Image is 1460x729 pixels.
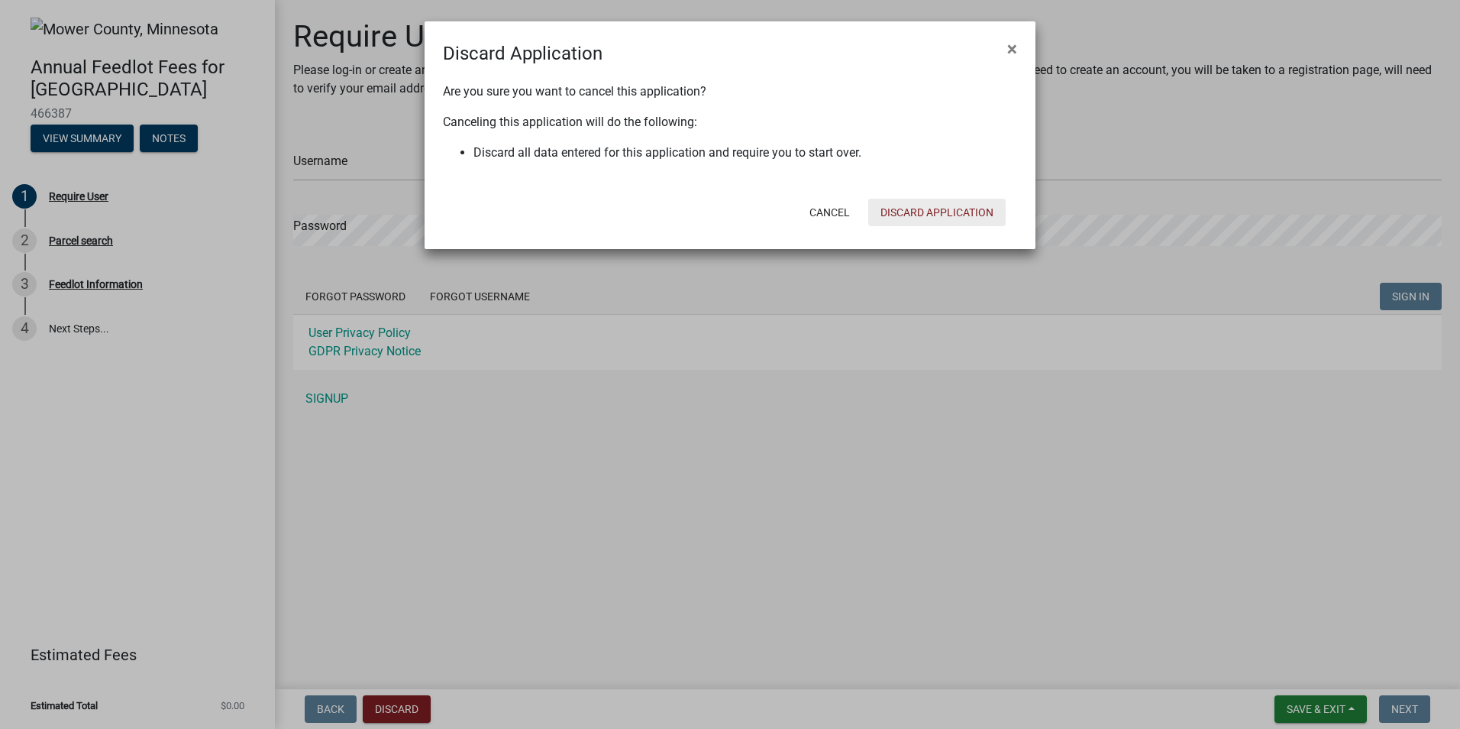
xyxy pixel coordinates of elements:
[443,113,1017,131] p: Canceling this application will do the following:
[473,144,1017,162] li: Discard all data entered for this application and require you to start over.
[443,40,602,67] h4: Discard Application
[868,199,1006,226] button: Discard Application
[995,28,1029,70] button: Close
[443,83,1017,101] p: Are you sure you want to cancel this application?
[797,199,862,226] button: Cancel
[1007,38,1017,60] span: ×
